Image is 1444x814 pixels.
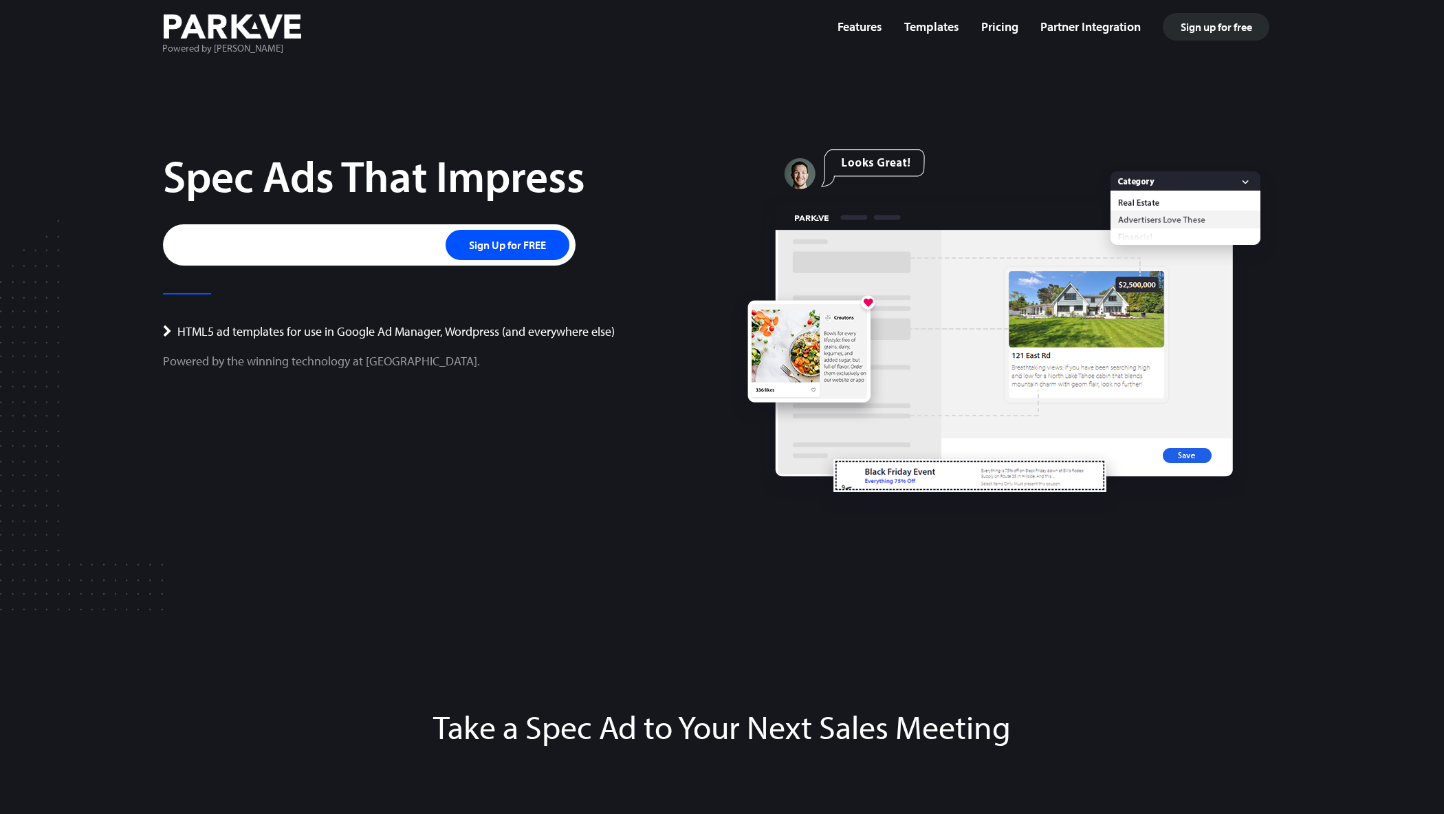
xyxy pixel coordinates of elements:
[163,707,1281,747] h2: Take a Spec Ad to Your Next Sales Meeting
[904,19,959,34] a: Templates
[1163,13,1269,41] a: Sign up for free
[163,322,712,341] span: HTML5 ad templates for use in Google Ad Manager, Wordpress (and everywhere else)
[164,16,301,33] a: Powered by [PERSON_NAME]
[162,41,283,56] span: Powered by [PERSON_NAME]
[838,19,882,34] a: Features
[446,230,569,260] input: Sign Up for FREE
[981,19,1018,34] a: Pricing
[163,149,712,202] h1: Spec Ads That Impress
[163,353,480,369] a: Powered by the winning technology at [GEOGRAPHIC_DATA].
[1040,19,1141,34] a: Partner Integration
